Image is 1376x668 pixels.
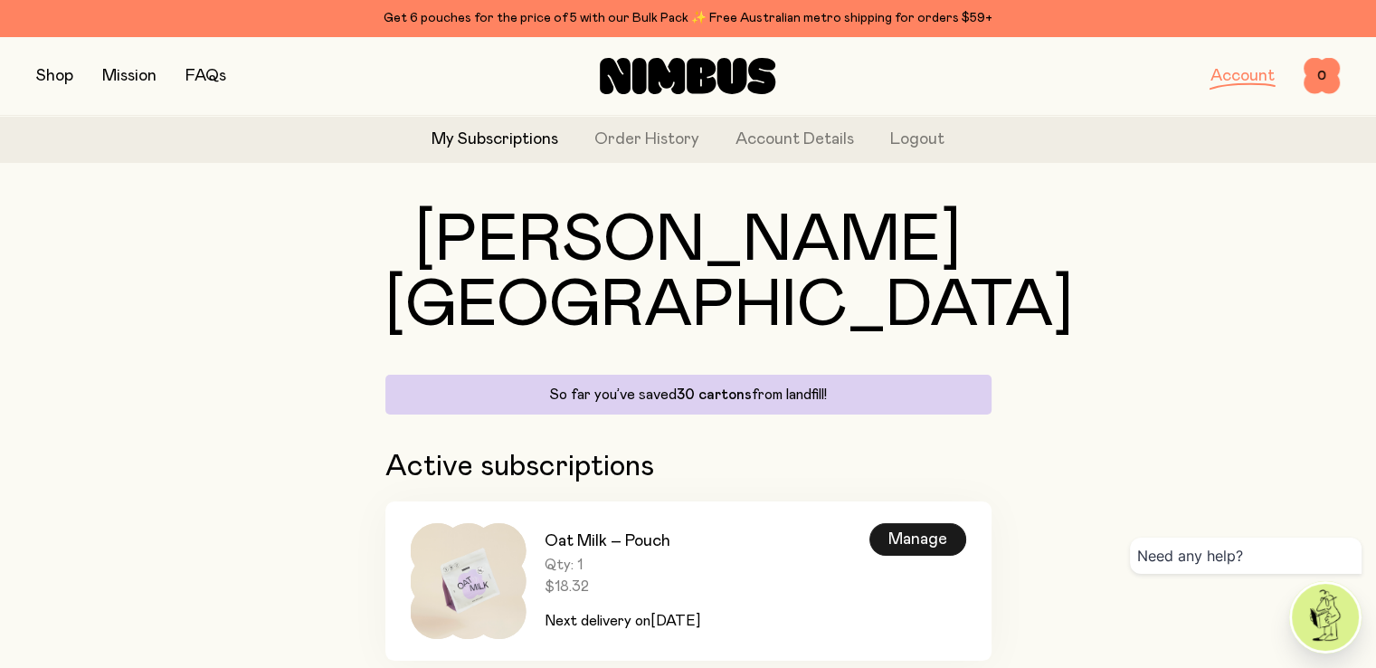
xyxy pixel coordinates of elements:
a: My Subscriptions [432,128,558,152]
span: [DATE] [650,614,700,628]
img: agent [1292,584,1359,651]
div: Get 6 pouches for the price of 5 with our Bulk Pack ✨ Free Australian metro shipping for orders $59+ [36,7,1340,29]
span: Qty: 1 [545,556,700,574]
a: Account Details [735,128,854,152]
a: Order History [594,128,699,152]
span: 30 cartons [677,387,752,402]
h1: [PERSON_NAME][GEOGRAPHIC_DATA] [385,208,992,339]
a: FAQs [185,68,226,84]
h3: Oat Milk – Pouch [545,530,700,552]
div: Need any help? [1130,538,1362,574]
h2: Active subscriptions [385,451,992,483]
p: Next delivery on [545,610,700,632]
div: Manage [869,523,966,556]
span: $18.32 [545,577,700,596]
a: Oat Milk – PouchQty: 1$18.32Next delivery on[DATE]Manage [385,501,992,661]
button: Logout [890,128,944,152]
a: Mission [102,68,157,84]
p: So far you’ve saved from landfill! [396,386,981,404]
button: 0 [1304,58,1340,94]
a: Account [1210,68,1275,84]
